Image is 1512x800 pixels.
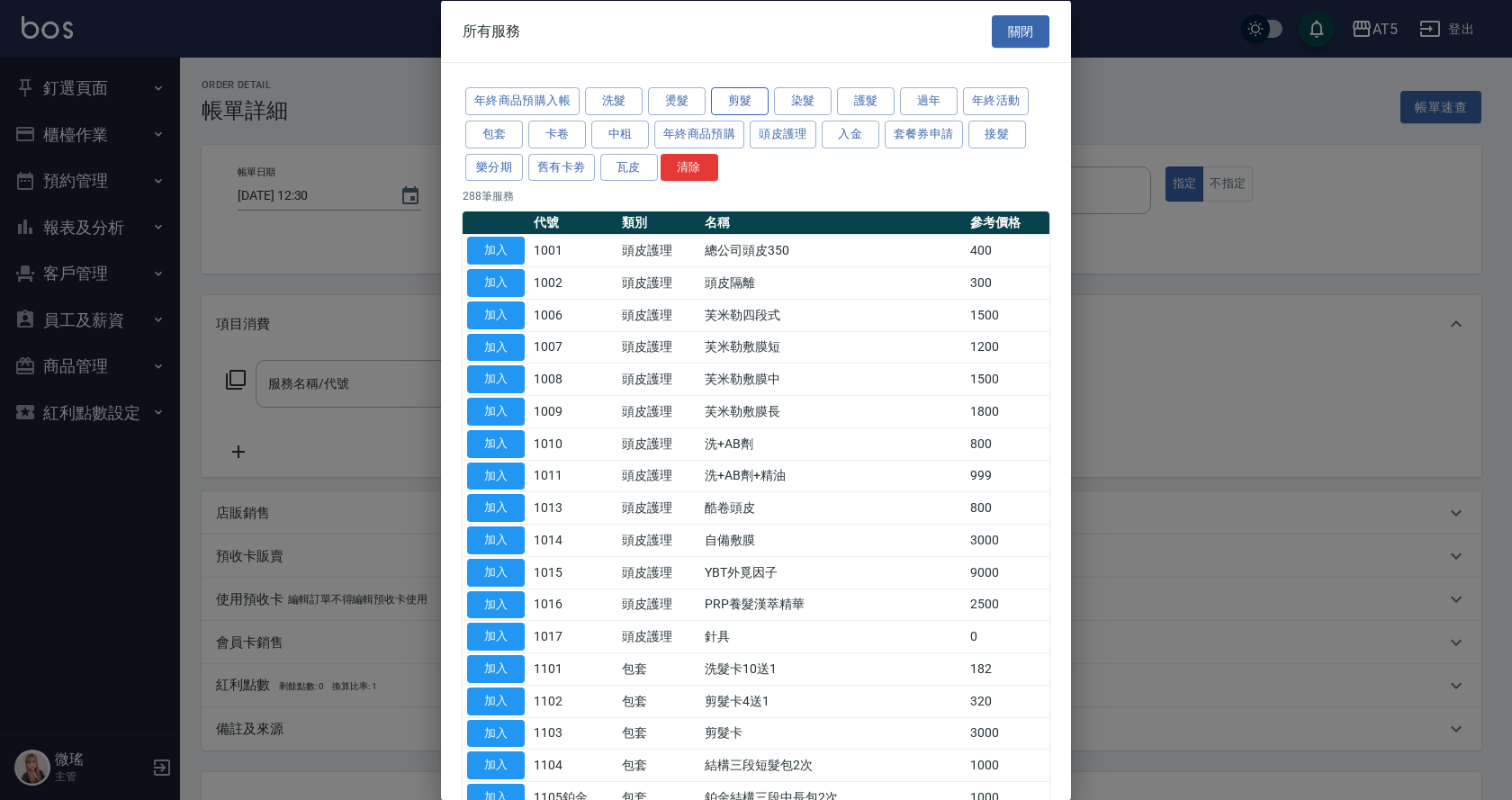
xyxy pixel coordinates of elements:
[700,589,966,621] td: PRP養髮漢萃精華
[617,331,700,364] td: 頭皮護理
[600,153,658,181] button: 瓦皮
[617,524,700,556] td: 頭皮護理
[966,491,1049,524] td: 800
[467,237,525,265] button: 加入
[966,685,1049,717] td: 320
[529,395,617,427] td: 1009
[700,427,966,460] td: 洗+AB劑
[529,589,617,621] td: 1016
[837,87,895,115] button: 護髮
[617,211,700,235] th: 類別
[529,299,617,331] td: 1006
[467,398,525,426] button: 加入
[467,558,525,586] button: 加入
[529,427,617,460] td: 1010
[467,429,525,457] button: 加入
[617,460,700,492] td: 頭皮護理
[467,655,525,683] button: 加入
[661,153,718,181] button: 清除
[700,211,966,235] th: 名稱
[700,491,966,524] td: 酷卷頭皮
[700,395,966,427] td: 芙米勒敷膜長
[966,589,1049,621] td: 2500
[467,687,525,715] button: 加入
[700,266,966,299] td: 頭皮隔離
[700,460,966,492] td: 洗+AB劑+精油
[467,333,525,361] button: 加入
[529,620,617,652] td: 1017
[617,395,700,427] td: 頭皮護理
[467,526,525,554] button: 加入
[617,717,700,750] td: 包套
[528,153,595,181] button: 舊有卡劵
[966,266,1049,299] td: 300
[467,269,525,297] button: 加入
[900,87,958,115] button: 過年
[966,211,1049,235] th: 參考價格
[591,120,649,148] button: 中租
[529,460,617,492] td: 1011
[966,234,1049,266] td: 400
[966,717,1049,750] td: 3000
[529,234,617,266] td: 1001
[467,365,525,393] button: 加入
[774,87,832,115] button: 染髮
[617,299,700,331] td: 頭皮護理
[700,685,966,717] td: 剪髮卡4送1
[700,363,966,395] td: 芙米勒敷膜中
[885,120,963,148] button: 套餐券申請
[617,749,700,781] td: 包套
[617,685,700,717] td: 包套
[467,719,525,747] button: 加入
[529,717,617,750] td: 1103
[529,749,617,781] td: 1104
[966,524,1049,556] td: 3000
[700,556,966,589] td: YBT外覓因子
[529,685,617,717] td: 1102
[529,556,617,589] td: 1015
[463,188,1049,204] p: 288 筆服務
[966,331,1049,364] td: 1200
[617,556,700,589] td: 頭皮護理
[700,749,966,781] td: 結構三段短髮包2次
[529,211,617,235] th: 代號
[966,427,1049,460] td: 800
[617,363,700,395] td: 頭皮護理
[966,652,1049,685] td: 182
[700,331,966,364] td: 芙米勒敷膜短
[654,120,744,148] button: 年終商品預購
[528,120,586,148] button: 卡卷
[529,524,617,556] td: 1014
[822,120,879,148] button: 入金
[966,460,1049,492] td: 999
[700,299,966,331] td: 芙米勒四段式
[467,751,525,779] button: 加入
[968,120,1026,148] button: 接髮
[617,234,700,266] td: 頭皮護理
[585,87,643,115] button: 洗髮
[467,301,525,328] button: 加入
[467,590,525,618] button: 加入
[700,524,966,556] td: 自備敷膜
[617,491,700,524] td: 頭皮護理
[648,87,706,115] button: 燙髮
[465,153,523,181] button: 樂分期
[529,331,617,364] td: 1007
[617,427,700,460] td: 頭皮護理
[966,749,1049,781] td: 1000
[467,462,525,490] button: 加入
[750,120,816,148] button: 頭皮護理
[966,556,1049,589] td: 9000
[467,623,525,651] button: 加入
[700,620,966,652] td: 針具
[529,652,617,685] td: 1101
[966,620,1049,652] td: 0
[617,589,700,621] td: 頭皮護理
[529,491,617,524] td: 1013
[966,395,1049,427] td: 1800
[711,87,769,115] button: 剪髮
[700,234,966,266] td: 總公司頭皮350
[700,717,966,750] td: 剪髮卡
[966,363,1049,395] td: 1500
[467,494,525,522] button: 加入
